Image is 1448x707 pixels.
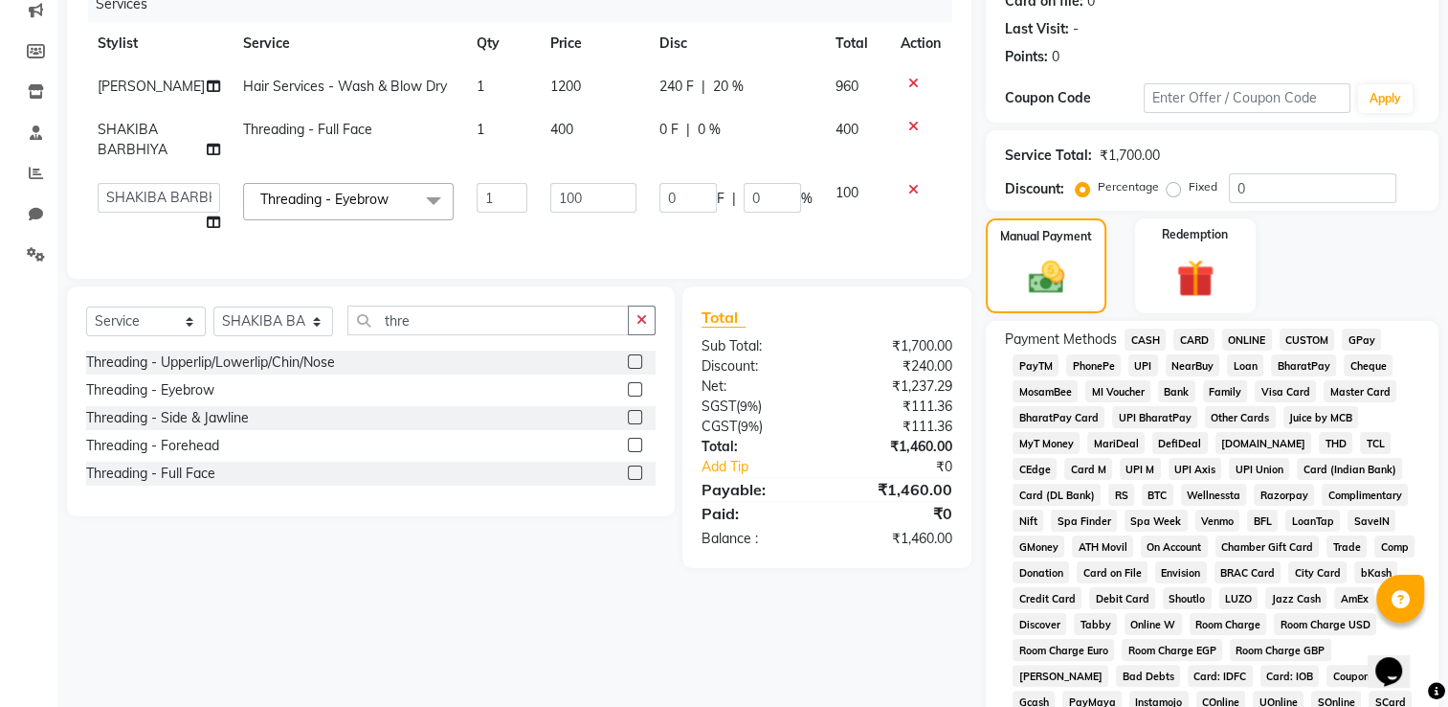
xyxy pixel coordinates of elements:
[740,399,758,414] span: 9%
[889,22,952,65] th: Action
[1116,665,1180,687] span: Bad Debts
[1203,380,1248,402] span: Family
[1155,561,1207,583] span: Envision
[98,78,205,95] span: [PERSON_NAME]
[243,78,447,95] span: Hair Services - Wash & Blow Dry
[1064,458,1112,480] span: Card M
[1260,665,1320,687] span: Card: IOB
[1013,406,1104,428] span: BharatPay Card
[1274,613,1376,635] span: Room Charge USD
[1013,380,1078,402] span: MosamBee
[1324,380,1396,402] span: Master Card
[1013,613,1066,635] span: Discover
[717,189,724,209] span: F
[1013,510,1043,532] span: Nift
[1077,561,1147,583] span: Card on File
[1074,613,1117,635] span: Tabby
[1326,536,1367,558] span: Trade
[260,191,389,208] span: Threading - Eyebrow
[702,418,737,435] span: CGST
[687,478,827,501] div: Payable:
[1013,458,1057,480] span: CEdge
[1005,19,1069,39] div: Last Visit:
[1013,536,1064,558] span: GMoney
[86,353,335,373] div: Threading - Upperlip/Lowerlip/Chin/Nose
[1189,178,1217,195] label: Fixed
[539,22,647,65] th: Price
[1247,510,1278,532] span: BFL
[659,120,679,140] span: 0 F
[1181,484,1247,506] span: Wellnessta
[86,436,219,456] div: Threading - Forehead
[687,502,827,525] div: Paid:
[702,308,746,328] span: Total
[1162,226,1228,243] label: Redemption
[1358,84,1413,113] button: Apply
[1005,179,1064,199] div: Discount:
[1354,561,1397,583] span: bKash
[232,22,465,65] th: Service
[550,78,581,95] span: 1200
[477,78,484,95] span: 1
[1013,665,1108,687] span: [PERSON_NAME]
[1120,458,1161,480] span: UPI M
[1000,228,1092,245] label: Manual Payment
[1344,354,1392,376] span: Cheque
[687,417,827,437] div: ( )
[1112,406,1197,428] span: UPI BharatPay
[1215,536,1320,558] span: Chamber Gift Card
[1190,613,1267,635] span: Room Charge
[1005,330,1117,350] span: Payment Methods
[1072,536,1133,558] span: ATH Movil
[1125,510,1188,532] span: Spa Week
[1348,510,1395,532] span: SaveIN
[1195,510,1240,532] span: Venmo
[741,419,759,434] span: 9%
[1283,406,1359,428] span: Juice by MCB
[1141,536,1208,558] span: On Account
[86,22,232,65] th: Stylist
[1368,630,1429,688] iframe: chat widget
[827,502,967,525] div: ₹0
[1169,458,1222,480] span: UPI Axis
[1013,561,1069,583] span: Donation
[1144,83,1350,113] input: Enter Offer / Coupon Code
[687,397,827,417] div: ( )
[1222,329,1272,351] span: ONLINE
[835,78,858,95] span: 960
[1319,432,1352,454] span: THD
[851,457,968,477] div: ₹0
[1013,484,1101,506] span: Card (DL Bank)
[1342,329,1381,351] span: GPay
[702,398,736,415] span: SGST
[1374,536,1415,558] span: Comp
[686,120,690,140] span: |
[827,417,967,437] div: ₹111.36
[1214,561,1281,583] span: BRAC Card
[835,184,858,201] span: 100
[1005,88,1143,108] div: Coupon Code
[1165,255,1226,302] img: _gift.svg
[1254,484,1314,506] span: Razorpay
[86,464,215,484] div: Threading - Full Face
[1125,613,1182,635] span: Online W
[1152,432,1208,454] span: DefiDeal
[1142,484,1173,506] span: BTC
[1005,146,1092,166] div: Service Total:
[827,376,967,397] div: ₹1,237.29
[1326,665,1375,687] span: Coupon
[687,529,827,549] div: Balance :
[1013,587,1081,609] span: Credit Card
[1288,561,1347,583] span: City Card
[1280,329,1335,351] span: CUSTOM
[86,408,249,428] div: Threading - Side & Jawline
[1219,587,1259,609] span: LUZO
[1017,257,1076,298] img: _cash.svg
[1255,380,1316,402] span: Visa Card
[1125,329,1166,351] span: CASH
[1166,354,1220,376] span: NearBuy
[1230,639,1331,661] span: Room Charge GBP
[1013,432,1080,454] span: MyT Money
[702,77,705,97] span: |
[1122,639,1222,661] span: Room Charge EGP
